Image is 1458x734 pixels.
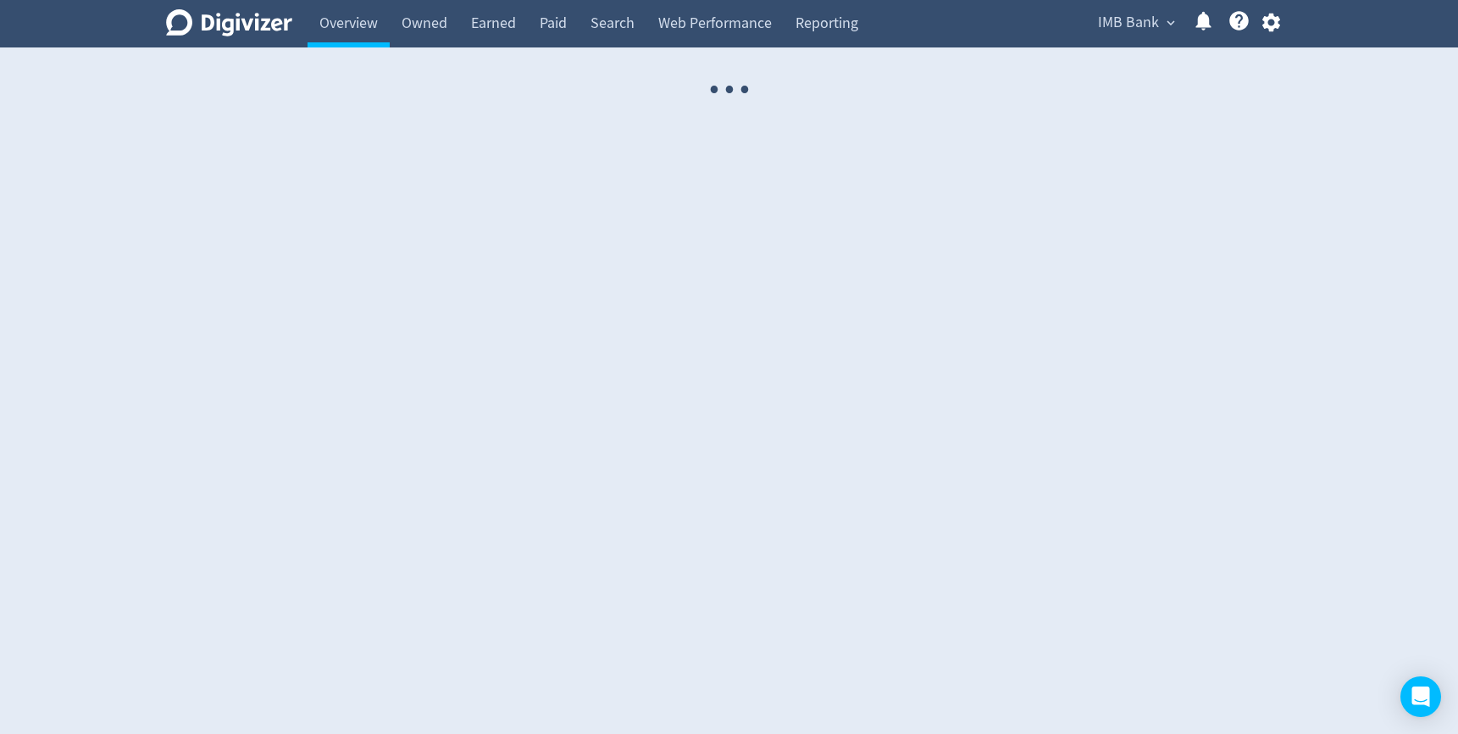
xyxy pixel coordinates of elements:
[1092,9,1179,36] button: IMB Bank
[737,47,752,133] span: ·
[1098,9,1159,36] span: IMB Bank
[1163,15,1178,31] span: expand_more
[707,47,722,133] span: ·
[722,47,737,133] span: ·
[1400,676,1441,717] div: Open Intercom Messenger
